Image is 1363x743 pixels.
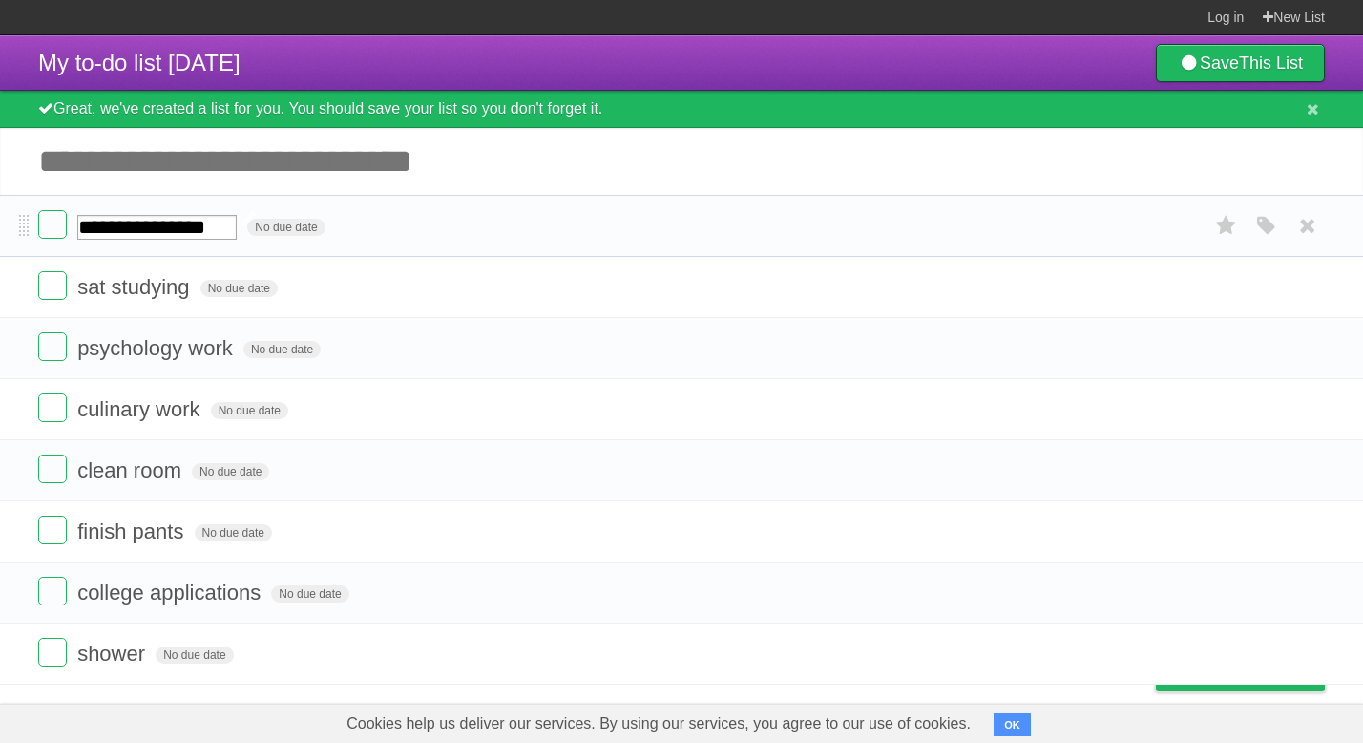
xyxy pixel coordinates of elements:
[247,219,325,236] span: No due date
[38,393,67,422] label: Done
[38,516,67,544] label: Done
[77,458,186,482] span: clean room
[195,524,272,541] span: No due date
[156,647,233,664] span: No due date
[77,275,194,299] span: sat studying
[1208,210,1245,242] label: Star task
[77,642,150,666] span: shower
[38,455,67,483] label: Done
[1156,44,1325,82] a: SaveThis List
[243,341,321,358] span: No due date
[38,210,67,239] label: Done
[38,577,67,605] label: Done
[192,463,269,480] span: No due date
[271,585,348,603] span: No due date
[38,332,67,361] label: Done
[77,581,265,605] span: college applications
[77,520,188,543] span: finish pants
[1239,53,1303,73] b: This List
[38,638,67,667] label: Done
[211,402,288,419] span: No due date
[200,280,278,297] span: No due date
[77,397,204,421] span: culinary work
[77,336,238,360] span: psychology work
[38,271,67,300] label: Done
[327,705,990,743] span: Cookies help us deliver our services. By using our services, you agree to our use of cookies.
[1196,657,1315,690] span: Buy me a coffee
[994,713,1031,736] button: OK
[38,50,241,75] span: My to-do list [DATE]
